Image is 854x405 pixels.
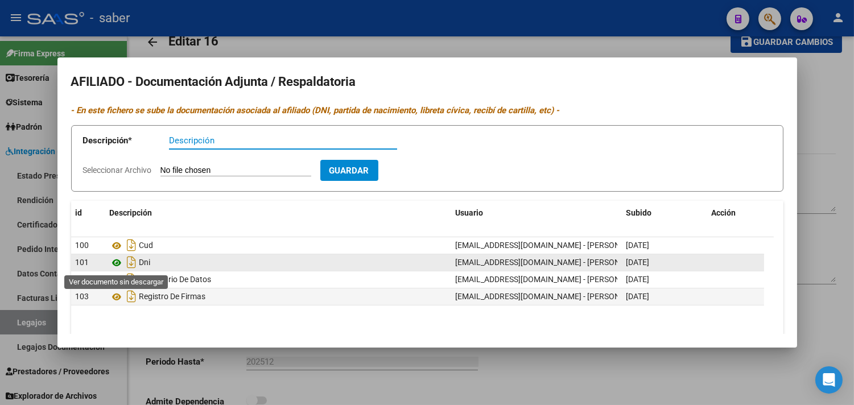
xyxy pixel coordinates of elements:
[456,241,649,250] span: [EMAIL_ADDRESS][DOMAIN_NAME] - [PERSON_NAME]
[71,71,783,93] h2: AFILIADO - Documentación Adjunta / Respaldatoria
[125,236,139,254] i: Descargar documento
[139,292,206,301] span: Registro De Firmas
[320,160,378,181] button: Guardar
[451,201,622,225] datatable-header-cell: Usuario
[125,287,139,305] i: Descargar documento
[76,275,89,284] span: 102
[626,241,650,250] span: [DATE]
[76,292,89,301] span: 103
[139,275,212,284] span: Formulario De Datos
[76,258,89,267] span: 101
[125,253,139,271] i: Descargar documento
[71,201,105,225] datatable-header-cell: id
[71,105,560,115] i: - En este fichero se sube la documentación asociada al afiliado (DNI, partida de nacimiento, libr...
[83,166,152,175] span: Seleccionar Archivo
[110,208,152,217] span: Descripción
[456,292,649,301] span: [EMAIL_ADDRESS][DOMAIN_NAME] - [PERSON_NAME]
[329,166,369,176] span: Guardar
[626,258,650,267] span: [DATE]
[626,275,650,284] span: [DATE]
[626,292,650,301] span: [DATE]
[456,258,649,267] span: [EMAIL_ADDRESS][DOMAIN_NAME] - [PERSON_NAME]
[622,201,707,225] datatable-header-cell: Subido
[712,208,736,217] span: Acción
[456,275,649,284] span: [EMAIL_ADDRESS][DOMAIN_NAME] - [PERSON_NAME]
[626,208,652,217] span: Subido
[83,134,169,147] p: Descripción
[139,258,151,267] span: Dni
[105,201,451,225] datatable-header-cell: Descripción
[456,208,484,217] span: Usuario
[707,201,764,225] datatable-header-cell: Acción
[76,208,82,217] span: id
[76,241,89,250] span: 100
[125,270,139,288] i: Descargar documento
[139,241,154,250] span: Cud
[815,366,843,394] div: Open Intercom Messenger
